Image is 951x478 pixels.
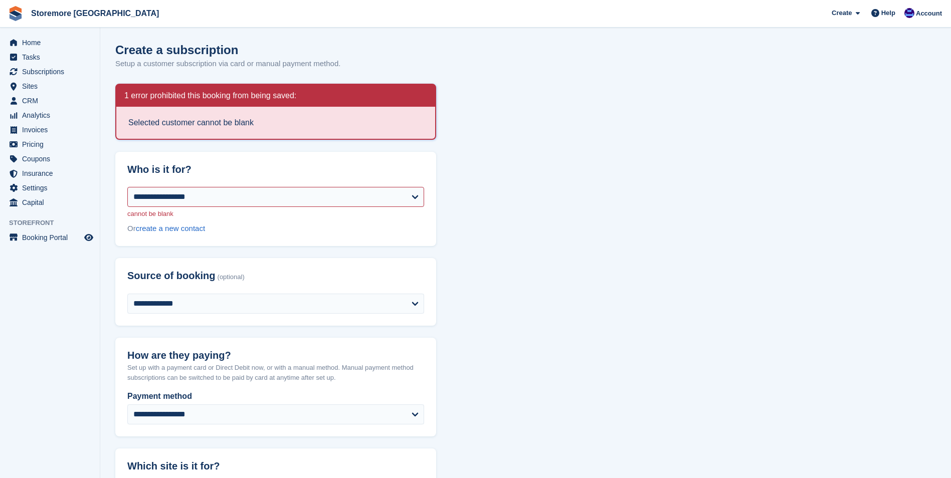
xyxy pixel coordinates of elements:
[127,270,216,282] span: Source of booking
[22,152,82,166] span: Coupons
[8,6,23,21] img: stora-icon-8386f47178a22dfd0bd8f6a31ec36ba5ce8667c1dd55bd0f319d3a0aa187defe.svg
[22,181,82,195] span: Settings
[5,181,95,195] a: menu
[124,91,296,101] h2: 1 error prohibited this booking from being saved:
[5,79,95,93] a: menu
[5,152,95,166] a: menu
[115,43,238,57] h1: Create a subscription
[5,108,95,122] a: menu
[5,123,95,137] a: menu
[127,390,424,402] label: Payment method
[128,117,423,129] li: Selected customer cannot be blank
[22,123,82,137] span: Invoices
[27,5,163,22] a: Storemore [GEOGRAPHIC_DATA]
[22,166,82,180] span: Insurance
[218,274,245,281] span: (optional)
[22,230,82,245] span: Booking Portal
[22,65,82,79] span: Subscriptions
[904,8,914,18] img: Angela
[881,8,895,18] span: Help
[5,230,95,245] a: menu
[22,79,82,93] span: Sites
[136,224,205,232] a: create a new contact
[5,195,95,209] a: menu
[127,164,424,175] h2: Who is it for?
[83,231,95,244] a: Preview store
[22,36,82,50] span: Home
[115,58,340,70] p: Setup a customer subscription via card or manual payment method.
[22,50,82,64] span: Tasks
[22,108,82,122] span: Analytics
[916,9,942,19] span: Account
[127,460,424,472] h2: Which site is it for?
[22,195,82,209] span: Capital
[127,363,424,382] p: Set up with a payment card or Direct Debit now, or with a manual method. Manual payment method su...
[22,137,82,151] span: Pricing
[127,209,424,219] p: cannot be blank
[127,223,424,234] div: Or
[22,94,82,108] span: CRM
[832,8,852,18] span: Create
[127,350,424,361] h2: How are they paying?
[9,218,100,228] span: Storefront
[5,137,95,151] a: menu
[5,166,95,180] a: menu
[5,65,95,79] a: menu
[5,94,95,108] a: menu
[5,50,95,64] a: menu
[5,36,95,50] a: menu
